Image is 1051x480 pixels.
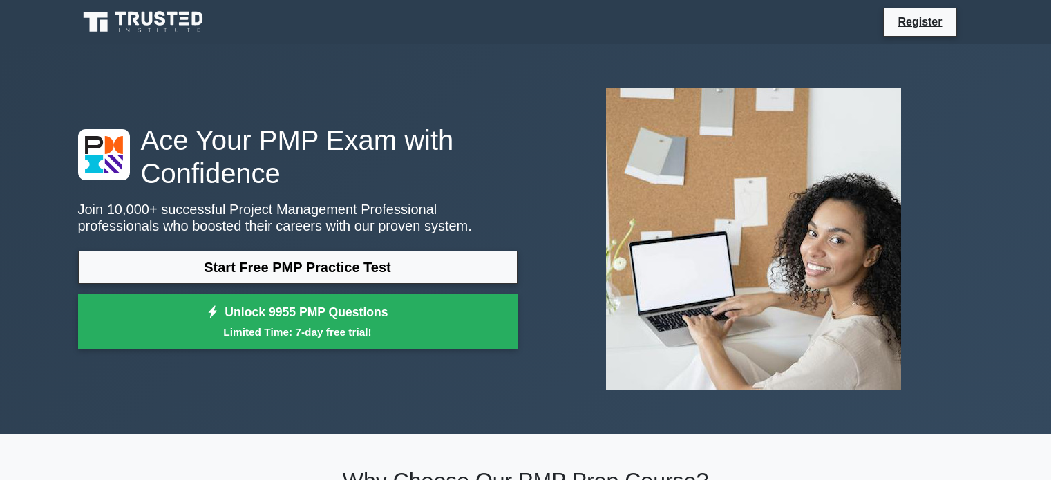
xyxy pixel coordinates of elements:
[78,201,518,234] p: Join 10,000+ successful Project Management Professional professionals who boosted their careers w...
[889,13,950,30] a: Register
[78,251,518,284] a: Start Free PMP Practice Test
[78,294,518,349] a: Unlock 9955 PMP QuestionsLimited Time: 7-day free trial!
[95,324,500,340] small: Limited Time: 7-day free trial!
[78,124,518,190] h1: Ace Your PMP Exam with Confidence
